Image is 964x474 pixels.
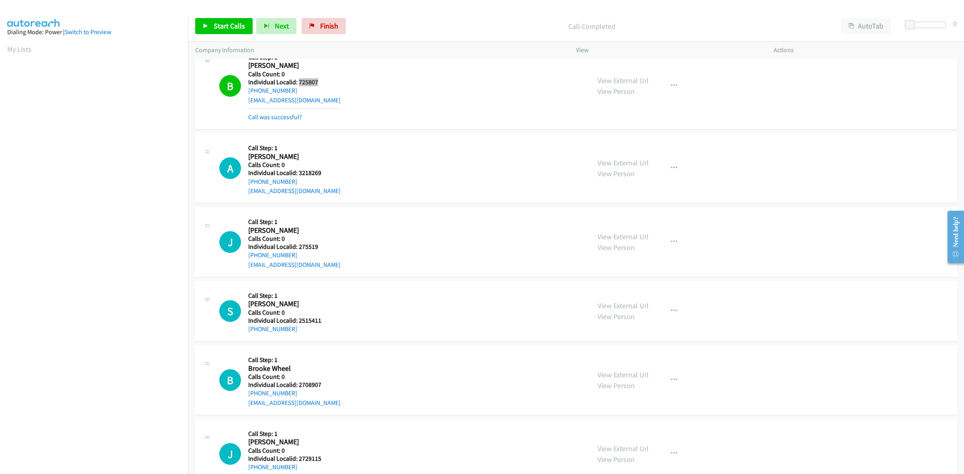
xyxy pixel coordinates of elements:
div: The call is yet to be attempted [219,369,241,391]
p: Company Information [195,45,562,55]
h5: Calls Count: 0 [248,70,341,78]
a: View Person [598,243,635,252]
h5: Calls Count: 0 [248,447,341,455]
a: Finish [302,18,346,34]
a: View Person [598,169,635,178]
h5: Individual Localid: 2729115 [248,455,341,463]
a: Call was successful? [248,113,302,121]
a: [EMAIL_ADDRESS][DOMAIN_NAME] [248,399,341,407]
span: Next [275,21,289,31]
h2: [PERSON_NAME] [248,61,333,70]
h5: Individual Localid: 725807 [248,78,341,86]
span: Finish [320,21,338,31]
a: [PHONE_NUMBER] [248,389,297,397]
a: View External Url [598,444,649,453]
h2: [PERSON_NAME] [248,437,341,447]
h2: Brooke Wheel [248,364,341,373]
h5: Calls Count: 0 [248,161,341,169]
a: My Lists [7,45,31,54]
p: View [576,45,759,55]
a: [PHONE_NUMBER] [248,251,297,259]
div: Dialing Mode: Power | [7,27,181,37]
h5: Call Step: 1 [248,292,333,300]
h5: Call Step: 1 [248,144,341,152]
h5: Call Step: 1 [248,356,341,364]
div: The call is yet to be attempted [219,157,241,179]
a: View External Url [598,301,649,310]
a: [EMAIL_ADDRESS][DOMAIN_NAME] [248,261,341,269]
h2: [PERSON_NAME] [248,299,333,309]
span: Start Calls [214,21,245,31]
a: View Person [598,312,635,321]
a: Start Calls [195,18,253,34]
h5: Calls Count: 0 [248,309,333,317]
a: [PHONE_NUMBER] [248,87,297,94]
h1: B [219,75,241,97]
h5: Calls Count: 0 [248,235,341,243]
a: [PHONE_NUMBER] [248,325,297,333]
h5: Calls Count: 0 [248,373,341,381]
a: View Person [598,381,635,390]
a: View External Url [598,158,649,167]
h2: [PERSON_NAME] [248,152,333,161]
a: [PHONE_NUMBER] [248,463,297,471]
h5: Call Step: 1 [248,218,341,226]
p: Actions [774,45,957,55]
button: AutoTab [841,18,891,34]
a: [EMAIL_ADDRESS][DOMAIN_NAME] [248,187,341,195]
p: Call Completed [357,21,827,32]
a: View External Url [598,370,649,379]
div: The call is yet to be attempted [219,231,241,253]
iframe: Resource Center [941,205,964,269]
a: View Person [598,455,635,464]
a: Switch to Preview [65,28,111,36]
h5: Call Step: 1 [248,430,341,438]
a: [PHONE_NUMBER] [248,178,297,185]
h5: Individual Localid: 275519 [248,243,341,251]
h5: Individual Localid: 3218269 [248,169,341,177]
h1: J [219,231,241,253]
div: The call is yet to be attempted [219,443,241,465]
a: View External Url [598,232,649,241]
div: 0 [953,18,957,29]
h1: J [219,443,241,465]
iframe: Dialpad [7,62,188,443]
h5: Individual Localid: 2708907 [248,381,341,389]
h1: S [219,300,241,322]
a: [EMAIL_ADDRESS][DOMAIN_NAME] [248,96,341,104]
button: Next [256,18,296,34]
a: View Person [598,87,635,96]
h1: B [219,369,241,391]
h2: [PERSON_NAME] [248,226,333,235]
h1: A [219,157,241,179]
a: View External Url [598,76,649,85]
h5: Individual Localid: 2515411 [248,317,333,325]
